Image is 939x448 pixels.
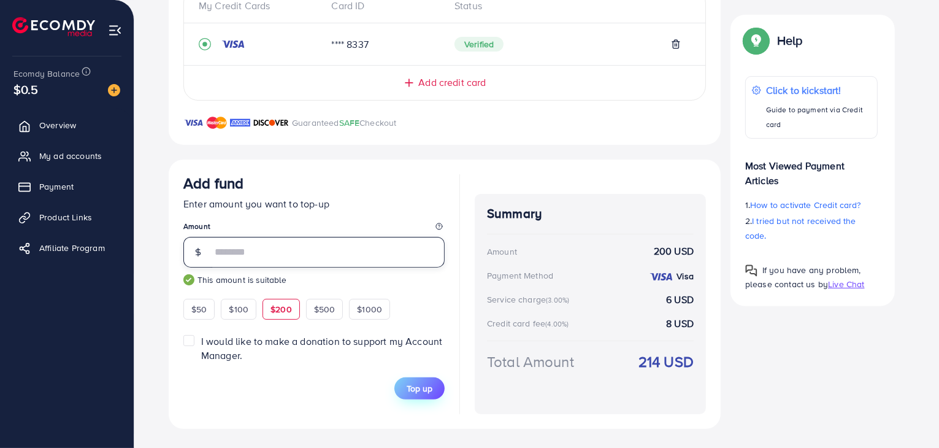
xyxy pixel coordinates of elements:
[39,211,92,223] span: Product Links
[394,377,445,400] button: Top up
[183,196,445,211] p: Enter amount you want to top-up
[229,303,248,315] span: $100
[638,351,694,373] strong: 214 USD
[357,303,382,315] span: $1000
[191,303,207,315] span: $50
[666,317,694,331] strong: 8 USD
[183,115,204,130] img: brand
[9,113,125,137] a: Overview
[183,274,194,285] img: guide
[545,319,569,329] small: (4.00%)
[108,84,120,96] img: image
[314,303,335,315] span: $500
[766,102,871,132] p: Guide to payment via Credit card
[487,206,694,222] h4: Summary
[183,274,445,286] small: This amount is suitable
[201,334,442,362] span: I would like to make a donation to support my Account Manager.
[654,244,694,258] strong: 200 USD
[828,278,864,290] span: Live Chat
[676,270,694,282] strong: Visa
[183,174,243,192] h3: Add fund
[649,272,673,282] img: credit
[230,115,250,130] img: brand
[199,38,211,50] svg: record circle
[546,295,569,305] small: (3.00%)
[407,382,432,395] span: Top up
[292,115,397,130] p: Guaranteed Checkout
[745,265,757,277] img: Popup guide
[39,180,74,193] span: Payment
[487,245,517,258] div: Amount
[13,68,80,80] span: Ecomdy Balance
[39,150,102,162] span: My ad accounts
[766,83,871,98] p: Click to kickstart!
[9,174,125,199] a: Payment
[9,144,125,168] a: My ad accounts
[777,33,803,48] p: Help
[745,149,878,188] p: Most Viewed Payment Articles
[9,205,125,230] a: Product Links
[39,242,105,254] span: Affiliate Program
[183,221,445,236] legend: Amount
[750,199,860,211] span: How to activate Credit card?
[487,293,573,306] div: Service charge
[253,115,289,130] img: brand
[339,117,360,129] span: SAFE
[887,393,930,439] iframe: Chat
[221,39,245,49] img: credit
[13,80,39,98] span: $0.5
[745,29,767,52] img: Popup guide
[745,264,861,290] span: If you have any problem, please contact us by
[745,198,878,212] p: 1.
[487,269,553,282] div: Payment Method
[108,23,122,37] img: menu
[487,317,573,330] div: Credit card fee
[454,37,504,52] span: Verified
[39,119,76,131] span: Overview
[745,215,856,242] span: I tried but not received the code.
[12,17,95,36] img: logo
[207,115,227,130] img: brand
[745,214,878,243] p: 2.
[9,236,125,260] a: Affiliate Program
[487,351,574,373] div: Total Amount
[270,303,292,315] span: $200
[666,293,694,307] strong: 6 USD
[418,75,486,90] span: Add credit card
